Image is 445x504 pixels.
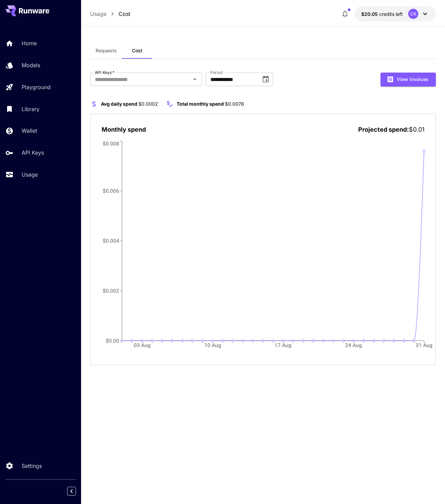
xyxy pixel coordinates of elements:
p: Playground [22,83,51,91]
p: Usage [22,170,38,179]
span: $0.01 [409,126,424,133]
p: API Keys [22,149,44,157]
tspan: $0.004 [103,238,119,244]
div: CK [408,9,418,19]
tspan: 24 Aug [345,342,362,348]
label: Period [210,70,223,75]
button: Collapse sidebar [67,487,76,496]
span: $0.0076 [225,101,244,107]
button: View Invoices [381,73,436,86]
tspan: $0.00 [106,338,119,344]
button: $20.0462CK [355,6,436,22]
p: Library [22,105,40,113]
p: Settings [22,462,42,470]
p: Home [22,39,37,47]
button: Open [190,75,200,84]
span: credits left [379,11,403,17]
span: Cost [132,48,142,54]
tspan: $0.002 [103,288,119,294]
tspan: $0.006 [103,188,119,194]
nav: breadcrumb [90,10,130,18]
button: Choose date, selected date is Aug 1, 2025 [259,73,272,86]
span: $20.05 [361,11,379,17]
span: Projected spend: [358,126,409,133]
span: Avg daily spend [101,101,137,107]
span: Total monthly spend [177,101,224,107]
div: Collapse sidebar [72,485,81,497]
tspan: 31 Aug [416,342,433,348]
tspan: 10 Aug [204,342,221,348]
label: API Keys [95,70,114,75]
tspan: $0.008 [103,140,119,147]
a: View Invoices [381,76,436,82]
tspan: 17 Aug [275,342,292,348]
p: Wallet [22,127,37,135]
p: Models [22,61,40,69]
span: $0.0002 [138,101,158,107]
a: Cost [119,10,130,18]
p: Monthly spend [102,125,146,134]
div: $20.0462 [361,10,403,18]
tspan: 03 Aug [134,342,151,348]
a: Usage [90,10,106,18]
span: Requests [96,48,117,54]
